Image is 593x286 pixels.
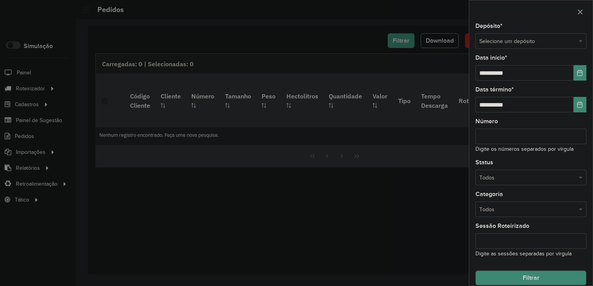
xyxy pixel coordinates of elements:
[475,85,514,94] label: Data término
[574,65,586,81] button: Choose Date
[475,117,498,126] label: Número
[475,270,586,285] button: Filtrar
[475,21,503,31] label: Depósito
[574,97,586,112] button: Choose Date
[475,190,503,199] label: Categoria
[475,221,529,231] label: Sessão Roteirizado
[475,158,493,167] label: Status
[475,251,572,257] small: Digite as sessões separadas por vírgula
[475,146,574,152] small: Digite os números separados por vírgula
[475,53,507,62] label: Data início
